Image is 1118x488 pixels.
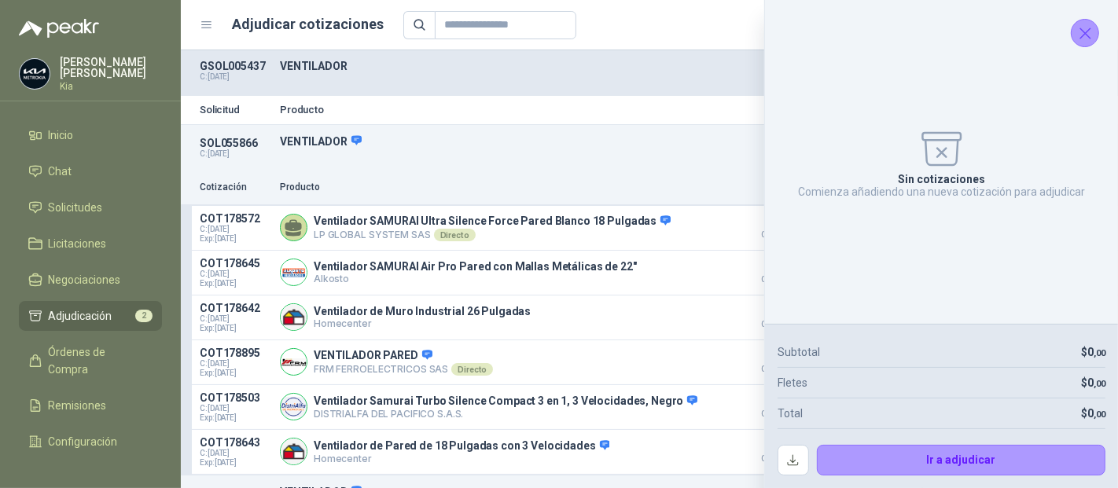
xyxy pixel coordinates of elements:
[314,408,697,420] p: DISTRIALFA DEL PACIFICO S.A.S.
[200,212,270,225] p: COT178572
[737,347,816,373] p: $ 481.831
[19,193,162,222] a: Solicitudes
[200,449,270,458] span: C: [DATE]
[60,57,162,79] p: [PERSON_NAME] [PERSON_NAME]
[200,225,270,234] span: C: [DATE]
[200,359,270,369] span: C: [DATE]
[233,13,384,35] h1: Adjudicar cotizaciones
[1094,379,1105,389] span: ,00
[737,391,816,418] p: $ 523.986
[281,259,307,285] img: Company Logo
[60,82,162,91] p: Kia
[20,59,50,89] img: Company Logo
[200,314,270,324] span: C: [DATE]
[49,307,112,325] span: Adjudicación
[200,257,270,270] p: COT178645
[737,321,816,328] span: Crédito 30 días
[314,317,531,329] p: Homecenter
[49,235,107,252] span: Licitaciones
[200,436,270,449] p: COT178643
[19,229,162,259] a: Licitaciones
[778,405,803,422] p: Total
[737,212,816,239] p: $ 287.385
[1087,407,1105,420] span: 0
[314,363,493,376] p: FRM FERROELECTRICOS SAS
[49,343,147,378] span: Órdenes de Compra
[19,391,162,420] a: Remisiones
[1081,343,1105,361] p: $
[314,215,671,229] p: Ventilador SAMURAI Ultra Silence Force Pared Blanco 18 Pulgadas
[314,453,609,464] p: Homecenter
[19,120,162,150] a: Inicio
[1094,348,1105,358] span: ,00
[314,260,637,273] p: Ventilador SAMURAI Air Pro Pared con Mallas Metálicas de 22"
[1081,374,1105,391] p: $
[280,134,873,149] p: VENTILADOR
[200,270,270,279] span: C: [DATE]
[737,365,816,373] span: Crédito 60 días
[737,455,816,463] span: Crédito 30 días
[200,60,270,72] p: GSOL005437
[19,337,162,384] a: Órdenes de Compra
[778,374,807,391] p: Fletes
[200,234,270,244] span: Exp: [DATE]
[135,310,153,322] span: 2
[200,458,270,468] span: Exp: [DATE]
[200,279,270,288] span: Exp: [DATE]
[200,413,270,423] span: Exp: [DATE]
[200,347,270,359] p: COT178895
[200,404,270,413] span: C: [DATE]
[898,173,985,185] p: Sin cotizaciones
[19,265,162,295] a: Negociaciones
[1094,409,1105,420] span: ,00
[19,427,162,457] a: Configuración
[281,394,307,420] img: Company Logo
[314,439,609,453] p: Ventilador de Pared de 18 Pulgadas con 3 Velocidades
[314,349,493,363] p: VENTILADOR PARED
[737,180,816,195] p: Precio
[314,305,531,317] p: Ventilador de Muro Industrial 26 Pulgadas
[737,276,816,284] span: Crédito 30 días
[737,257,816,284] p: $ 403.191
[1087,346,1105,358] span: 0
[49,397,107,414] span: Remisiones
[200,302,270,314] p: COT178642
[314,229,671,241] p: LP GLOBAL SYSTEM SAS
[49,163,72,180] span: Chat
[778,343,820,361] p: Subtotal
[280,180,728,195] p: Producto
[737,231,816,239] span: Crédito 30 días
[200,369,270,378] span: Exp: [DATE]
[200,72,270,82] p: C: [DATE]
[49,199,103,216] span: Solicitudes
[19,19,99,38] img: Logo peakr
[434,229,476,241] div: Directo
[280,105,873,115] p: Producto
[19,156,162,186] a: Chat
[451,363,493,376] div: Directo
[200,391,270,404] p: COT178503
[737,436,816,463] p: $ 730.191
[49,271,121,288] span: Negociaciones
[200,324,270,333] span: Exp: [DATE]
[19,301,162,331] a: Adjudicación2
[49,127,74,144] span: Inicio
[280,60,873,72] p: VENTILADOR
[200,149,270,159] p: C: [DATE]
[737,410,816,418] span: Crédito 30 días
[817,445,1106,476] button: Ir a adjudicar
[200,180,270,195] p: Cotización
[1081,405,1105,422] p: $
[281,438,307,464] img: Company Logo
[737,302,816,328] p: $ 435.891
[314,273,637,284] p: Alkosto
[200,137,270,149] p: SOL055866
[49,433,118,450] span: Configuración
[281,304,307,330] img: Company Logo
[200,105,270,115] p: Solicitud
[281,349,307,375] img: Company Logo
[1087,376,1105,389] span: 0
[798,185,1085,198] p: Comienza añadiendo una nueva cotización para adjudicar
[314,394,697,409] p: Ventilador Samurai Turbo Silence Compact 3 en 1, 3 Velocidades, Negro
